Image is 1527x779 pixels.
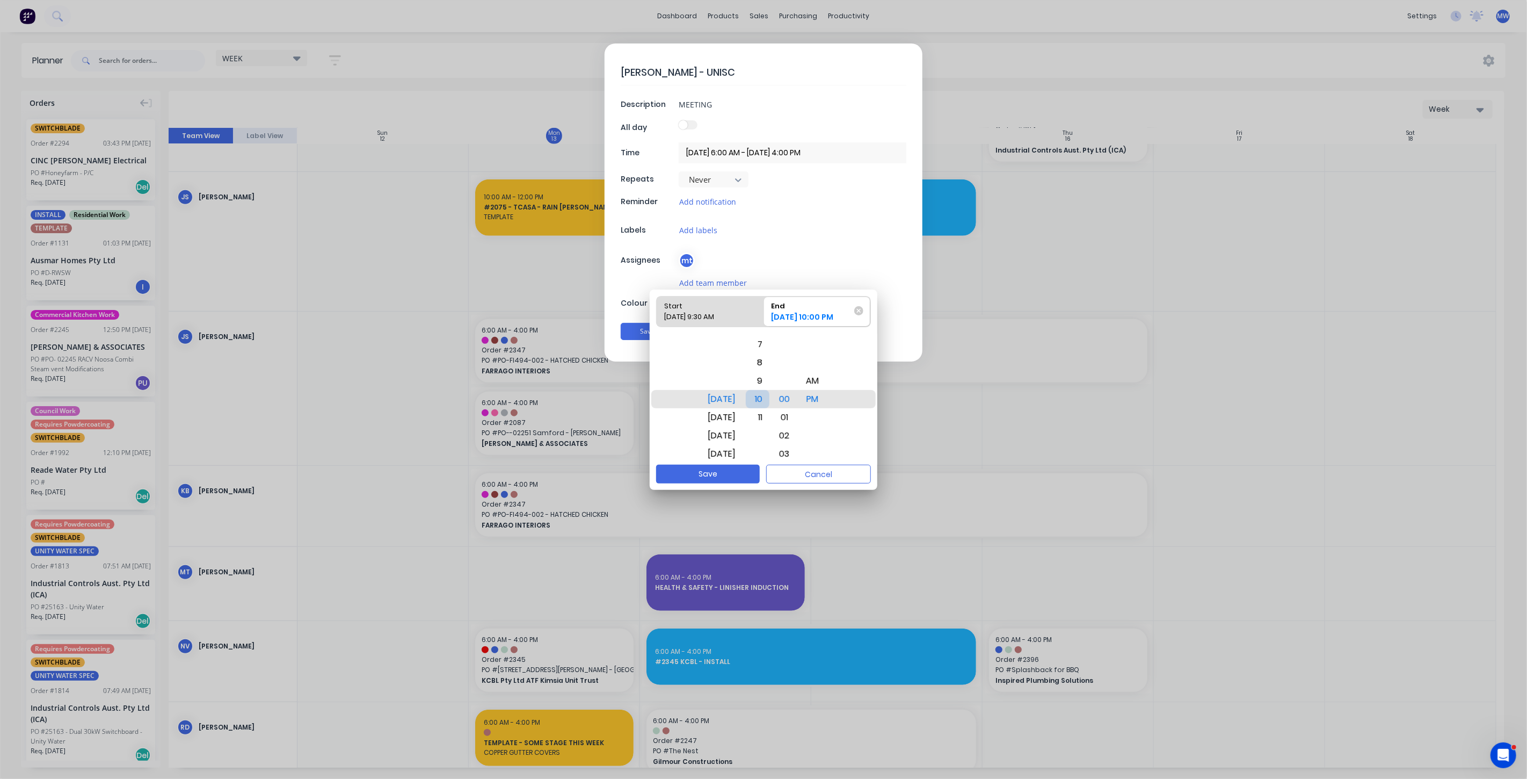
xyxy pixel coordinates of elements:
button: Add notification [679,196,737,208]
div: 11 [746,408,769,427]
button: Cancel [766,465,871,484]
div: Reminder [621,196,676,207]
div: Repeats [621,174,676,185]
div: 02 [773,427,797,445]
div: 00 [773,390,797,408]
div: 01 [773,408,797,427]
button: Save [656,465,760,484]
div: Start [660,297,750,312]
div: 03 [773,445,797,463]
iframe: Intercom live chat [1490,742,1516,768]
div: [DATE] 9:30 AM [660,312,750,327]
div: Date [700,334,744,465]
div: [DATE] [702,408,743,427]
div: 9 [746,372,769,390]
textarea: [PERSON_NAME] - UNISC [621,60,906,85]
div: Minute [771,334,798,465]
div: PM [800,390,826,408]
div: Assignees [621,255,676,266]
div: Colour [621,298,676,309]
div: AM [800,372,826,390]
div: [DATE] 10:00 PM [767,312,856,327]
button: Add team member [679,277,747,289]
div: mt [679,253,695,269]
div: [DATE] [702,427,743,445]
div: Hour [744,334,771,465]
div: Time [621,147,676,158]
div: 7 [746,335,769,354]
div: Labels [621,225,676,236]
div: End [767,297,856,312]
div: All day [621,122,676,133]
button: Add labels [679,224,718,236]
div: [DATE] [702,445,743,463]
button: Save [621,323,674,340]
div: 8 [746,354,769,372]
div: Description [621,99,676,110]
div: [DATE] [702,390,743,408]
div: 10 [746,390,769,408]
input: Enter a description [679,96,906,112]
